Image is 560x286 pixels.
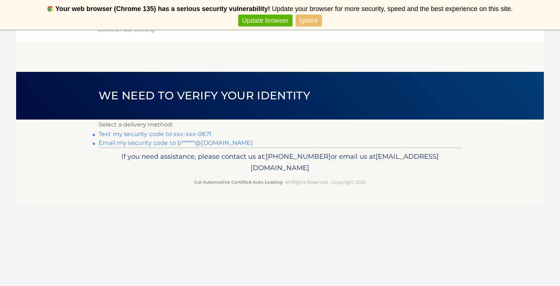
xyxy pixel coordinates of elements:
[296,15,322,27] a: Ignore
[55,5,270,12] b: Your web browser (Chrome 135) has a serious security vulnerability!
[99,131,211,137] a: Text my security code to xxx-xxx-0671
[272,5,513,12] span: Update your browser for more security, speed and the best experience on this site.
[103,151,457,174] p: If you need assistance, please contact us at: or email us at
[238,15,292,27] a: Update browser
[99,139,253,146] a: Email my security code to b******@[DOMAIN_NAME]
[99,89,310,102] span: We need to verify your identity
[266,152,331,161] span: [PHONE_NUMBER]
[103,178,457,186] p: - All Rights Reserved - Copyright 2025
[99,120,461,130] p: Select a delivery method:
[194,179,282,185] strong: Cal Automotive Certified Auto Leasing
